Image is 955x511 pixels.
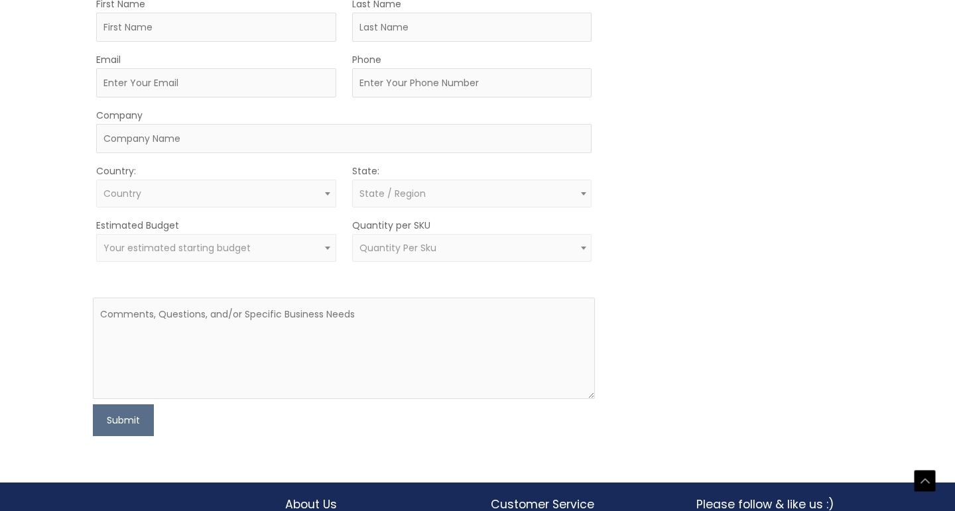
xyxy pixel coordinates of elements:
[96,68,336,97] input: Enter Your Email
[352,68,592,97] input: Enter Your Phone Number
[359,187,426,200] span: State / Region
[352,13,592,42] input: Last Name
[359,241,436,255] span: Quantity Per Sku
[352,217,430,234] label: Quantity per SKU
[96,162,136,180] label: Country:
[103,187,141,200] span: Country
[96,107,143,124] label: Company
[103,241,251,255] span: Your estimated starting budget
[93,404,154,436] button: Submit
[96,51,121,68] label: Email
[96,217,179,234] label: Estimated Budget
[352,51,381,68] label: Phone
[96,13,336,42] input: First Name
[352,162,379,180] label: State:
[96,124,592,153] input: Company Name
